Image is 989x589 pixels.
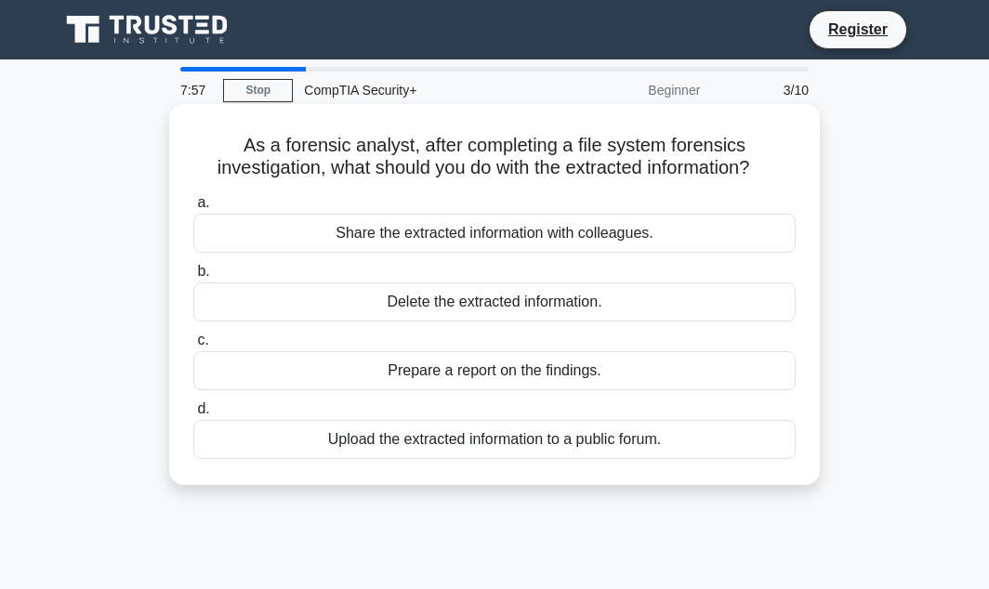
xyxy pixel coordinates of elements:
span: c. [197,332,208,347]
div: Upload the extracted information to a public forum. [193,420,796,459]
div: Prepare a report on the findings. [193,351,796,390]
div: Share the extracted information with colleagues. [193,214,796,253]
div: CompTIA Security+ [293,72,548,109]
span: d. [197,400,209,416]
h5: As a forensic analyst, after completing a file system forensics investigation, what should you do... [191,134,798,180]
div: Beginner [548,72,711,109]
span: b. [197,263,209,279]
div: Delete the extracted information. [193,282,796,321]
span: a. [197,194,209,210]
div: 3/10 [711,72,820,109]
a: Stop [223,79,293,102]
div: 7:57 [169,72,223,109]
a: Register [817,18,899,41]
